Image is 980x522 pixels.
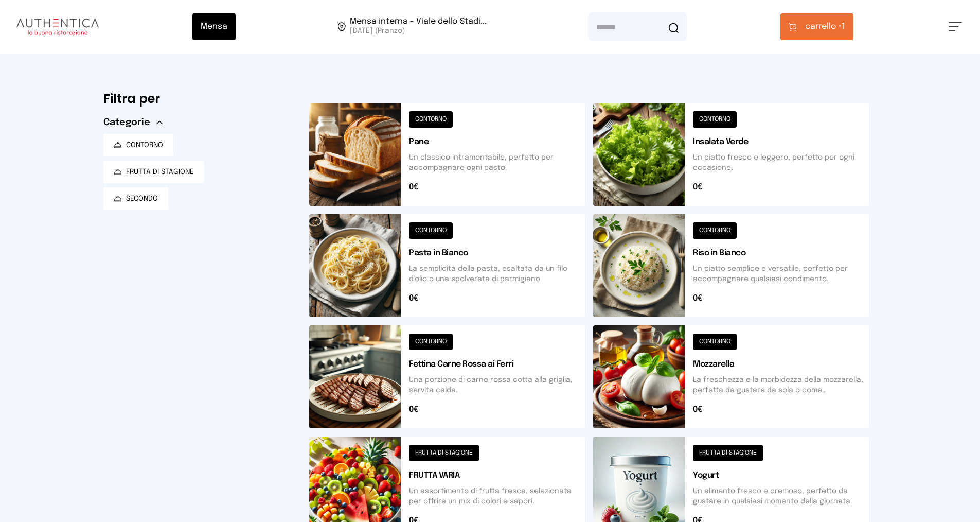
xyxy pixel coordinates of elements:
[805,21,842,33] span: carrello •
[126,167,194,177] span: FRUTTA DI STAGIONE
[103,115,150,130] span: Categorie
[103,161,204,183] button: FRUTTA DI STAGIONE
[350,26,487,36] span: [DATE] (Pranzo)
[192,13,236,40] button: Mensa
[780,13,853,40] button: carrello •1
[805,21,845,33] span: 1
[103,187,168,210] button: SECONDO
[103,91,293,107] h6: Filtra per
[103,115,163,130] button: Categorie
[126,194,158,204] span: SECONDO
[103,134,173,156] button: CONTORNO
[16,19,99,35] img: logo.8f33a47.png
[350,18,487,36] span: Viale dello Stadio, 77, 05100 Terni TR, Italia
[126,140,163,150] span: CONTORNO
